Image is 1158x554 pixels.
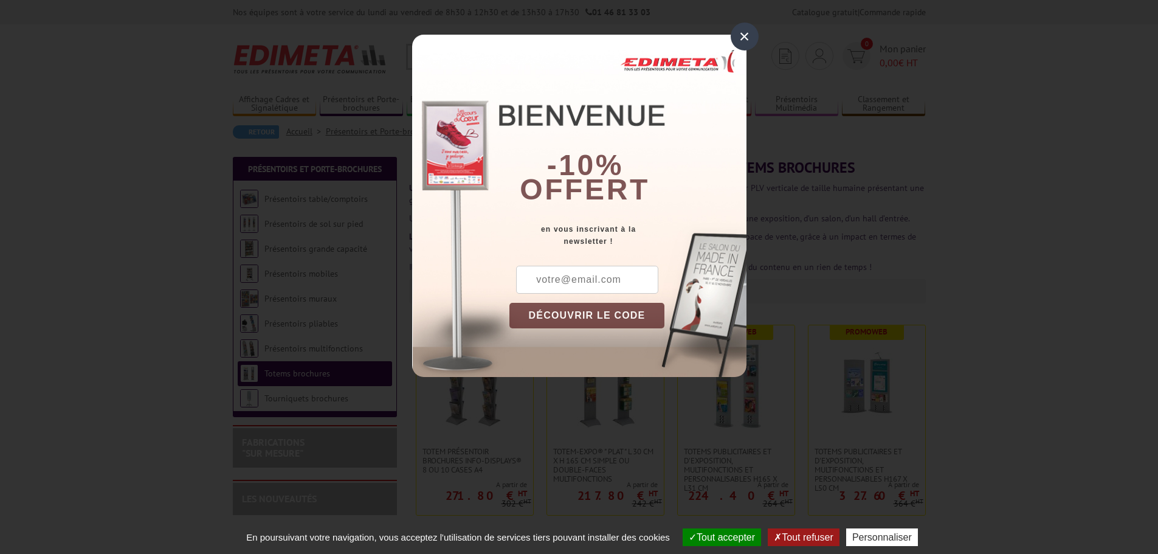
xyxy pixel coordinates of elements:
[509,303,665,328] button: DÉCOUVRIR LE CODE
[731,23,759,50] div: ×
[240,532,676,542] span: En poursuivant votre navigation, vous acceptez l'utilisation de services tiers pouvant installer ...
[516,266,658,294] input: votre@email.com
[768,528,839,546] button: Tout refuser
[547,149,624,181] b: -10%
[520,173,650,206] font: offert
[846,528,918,546] button: Personnaliser (fenêtre modale)
[509,223,746,248] div: en vous inscrivant à la newsletter !
[683,528,761,546] button: Tout accepter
